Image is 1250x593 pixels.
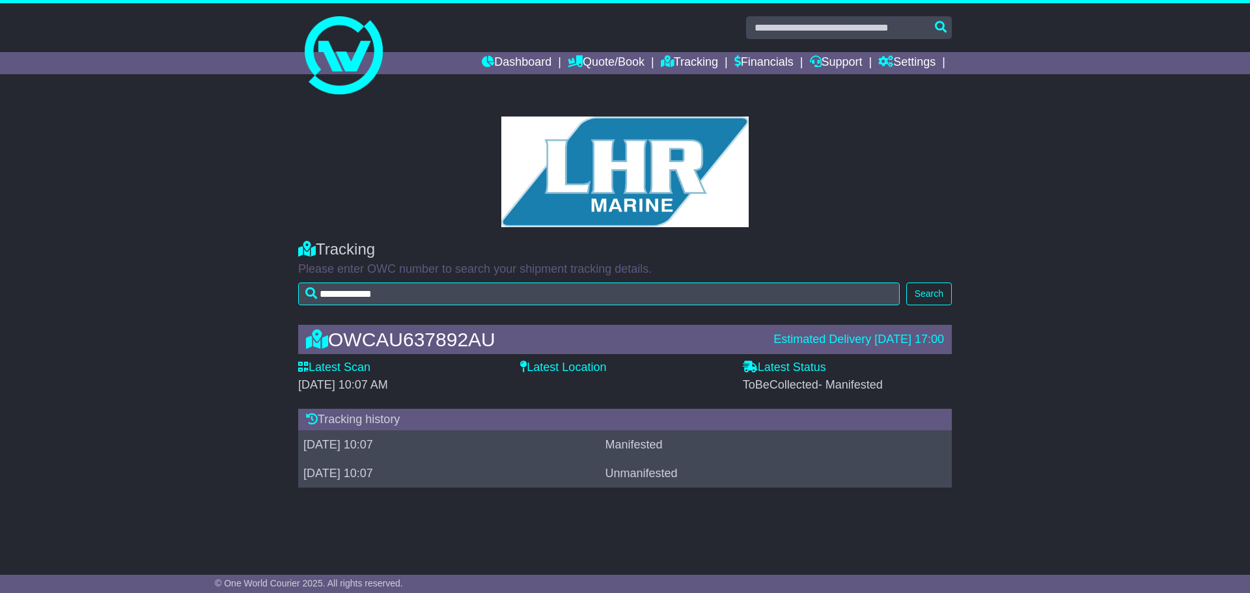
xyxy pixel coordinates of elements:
span: ToBeCollected [743,378,883,391]
span: © One World Courier 2025. All rights reserved. [215,578,403,588]
button: Search [906,283,952,305]
label: Latest Location [520,361,606,375]
a: Support [810,52,863,74]
label: Latest Scan [298,361,370,375]
span: [DATE] 10:07 AM [298,378,388,391]
p: Please enter OWC number to search your shipment tracking details. [298,262,952,277]
label: Latest Status [743,361,826,375]
a: Dashboard [482,52,551,74]
a: Tracking [661,52,718,74]
div: Tracking history [298,409,952,431]
a: Quote/Book [568,52,645,74]
img: GetCustomerLogo [501,117,749,227]
div: Tracking [298,240,952,259]
a: Settings [878,52,936,74]
td: Unmanifested [600,460,913,488]
a: Financials [734,52,794,74]
div: Estimated Delivery [DATE] 17:00 [773,333,944,347]
td: [DATE] 10:07 [298,460,600,488]
td: [DATE] 10:07 [298,431,600,460]
span: - Manifested [818,378,883,391]
div: OWCAU637892AU [299,329,767,350]
td: Manifested [600,431,913,460]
